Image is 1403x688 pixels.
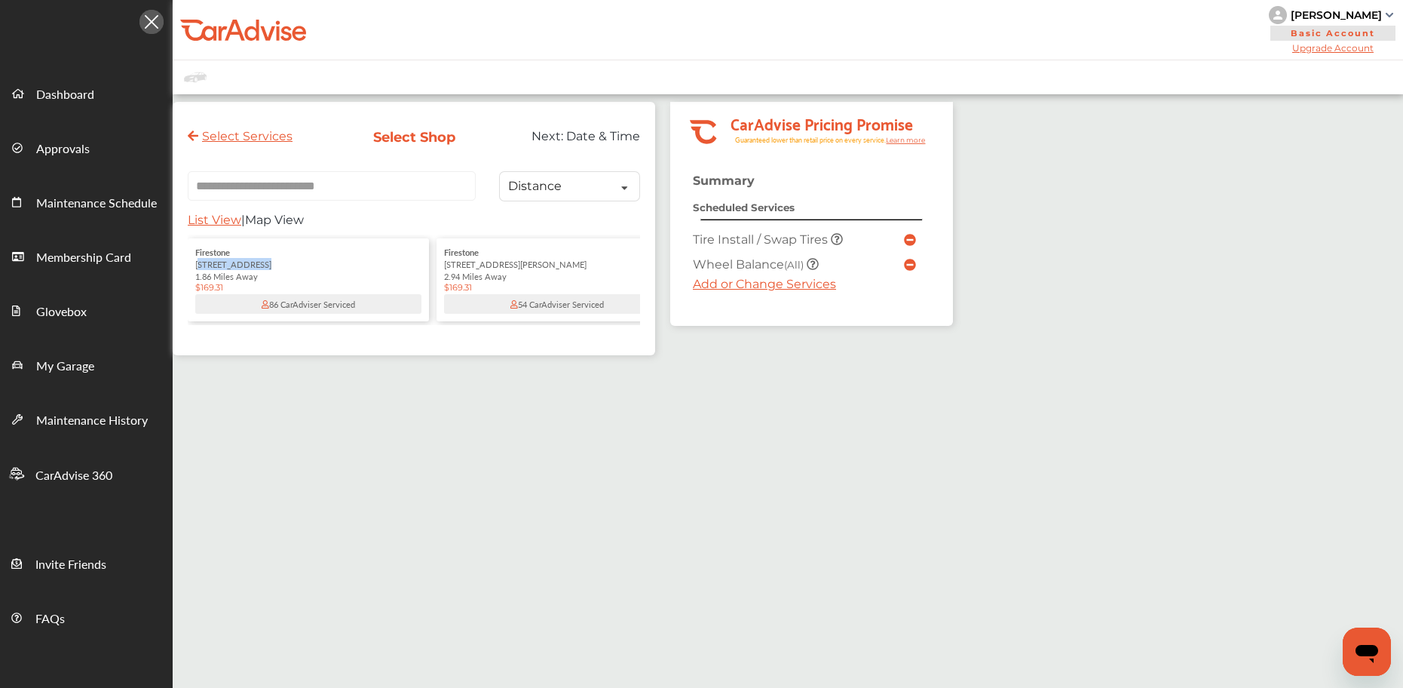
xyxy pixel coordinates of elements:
[508,180,562,192] div: Distance
[493,129,652,158] div: Next:
[693,174,755,188] strong: Summary
[35,555,106,575] span: Invite Friends
[36,140,90,159] span: Approvals
[195,258,421,270] div: [STREET_ADDRESS]
[1269,6,1287,24] img: knH8PDtVvWoAbQRylUukY18CTiRevjo20fAtgn5MLBQj4uumYvk2MzTtcAIzfGAtb1XOLVMAvhLuqoNAbL4reqehy0jehNKdM...
[195,270,421,282] div: 1.86 Miles Away
[1,283,172,337] a: Glovebox
[566,129,640,143] span: Date & Time
[35,466,112,486] span: CarAdvise 360
[444,270,670,282] div: 2.94 Miles Away
[693,277,836,291] a: Add or Change Services
[1343,628,1391,676] iframe: Button to launch messaging window
[195,294,421,314] div: 86 CarAdviser Serviced
[139,10,164,34] img: Icon.5fd9dcc7.svg
[245,213,304,227] span: Map View
[184,68,207,87] img: placeholder_car.fcab19be.svg
[1,392,172,446] a: Maintenance History
[886,136,926,144] tspan: Learn more
[731,109,913,137] tspan: CarAdvise Pricing Promise
[444,258,670,270] div: [STREET_ADDRESS][PERSON_NAME]
[444,282,670,293] div: $169.31
[1,174,172,229] a: Maintenance Schedule
[36,357,94,376] span: My Garage
[693,201,795,213] strong: Scheduled Services
[188,213,241,227] span: List View
[1,66,172,120] a: Dashboard
[36,248,131,268] span: Membership Card
[35,610,65,629] span: FAQs
[188,129,293,143] a: Select Services
[693,232,831,247] span: Tire Install / Swap Tires
[444,246,479,258] span: Firestone
[1270,26,1395,41] span: Basic Account
[347,129,482,146] div: Select Shop
[693,257,807,272] span: Wheel Balance
[1,120,172,174] a: Approvals
[36,411,148,431] span: Maintenance History
[195,282,421,293] div: $169.31
[1,229,172,283] a: Membership Card
[1,337,172,392] a: My Garage
[444,294,670,314] div: 54 CarAdviser Serviced
[784,259,804,271] small: (All)
[36,194,157,213] span: Maintenance Schedule
[1386,13,1393,17] img: sCxJUJ+qAmfqhQGDUl18vwLg4ZYJ6CxN7XmbOMBAAAAAElFTkSuQmCC
[1291,8,1382,22] div: [PERSON_NAME]
[1269,42,1397,54] span: Upgrade Account
[36,303,87,322] span: Glovebox
[735,135,886,145] tspan: Guaranteed lower than retail price on every service.
[195,246,230,258] span: Firestone
[36,85,94,105] span: Dashboard
[188,213,640,235] div: |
